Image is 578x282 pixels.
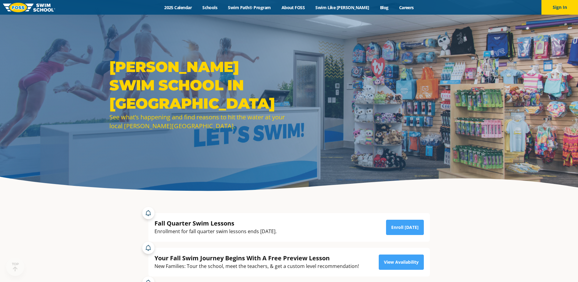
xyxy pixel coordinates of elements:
[109,113,286,130] div: See what’s happening and find reasons to hit the water at your local [PERSON_NAME][GEOGRAPHIC_DATA].
[154,227,277,236] div: Enrollment for fall quarter swim lessons ends [DATE].
[159,5,197,10] a: 2025 Calendar
[154,262,359,270] div: New Families: Tour the school, meet the teachers, & get a custom level recommendation!
[276,5,310,10] a: About FOSS
[12,262,19,272] div: TOP
[154,219,277,227] div: Fall Quarter Swim Lessons
[379,255,424,270] a: View Availability
[197,5,223,10] a: Schools
[386,220,424,235] a: Enroll [DATE]
[223,5,276,10] a: Swim Path® Program
[310,5,375,10] a: Swim Like [PERSON_NAME]
[3,3,55,12] img: FOSS Swim School Logo
[394,5,419,10] a: Careers
[374,5,394,10] a: Blog
[154,254,359,262] div: Your Fall Swim Journey Begins With A Free Preview Lesson
[109,58,286,113] h1: [PERSON_NAME] Swim School in [GEOGRAPHIC_DATA]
